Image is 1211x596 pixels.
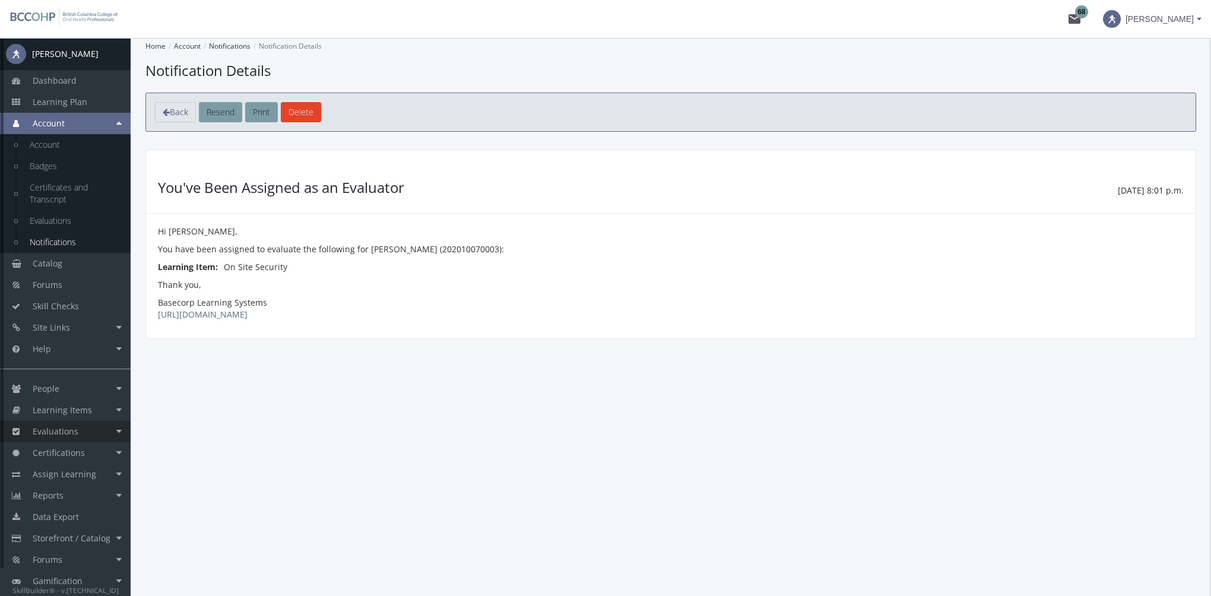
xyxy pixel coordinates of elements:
[158,243,1184,255] p: You have been assigned to evaluate the following for [PERSON_NAME] (202010070003):
[1118,186,1184,195] h5: [DATE] 8:01 p.m.
[218,261,287,279] td: On Site Security
[32,48,99,60] div: [PERSON_NAME]
[33,118,65,129] span: Account
[33,383,59,394] span: People
[33,258,62,269] span: Catalog
[1067,12,1082,26] mat-icon: mail
[12,585,119,595] small: SkillBuilder® - v.[TECHNICAL_ID]
[281,102,321,122] button: Delete
[33,532,110,544] span: Storefront / Catalog
[155,102,196,122] a: Back
[199,102,242,122] button: Resend
[33,490,64,501] span: Reports
[33,447,85,458] span: Certifications
[33,404,92,416] span: Learning Items
[145,150,1196,339] section: Notification Message
[1126,8,1194,30] span: [PERSON_NAME]
[158,309,248,320] a: [URL][DOMAIN_NAME]
[158,180,1184,195] h3: You've Been Assigned as an Evaluator
[33,468,96,480] span: Assign Learning
[251,38,322,55] li: Notification Details
[33,554,62,565] span: Forums
[33,75,77,86] span: Dashboard
[158,297,1184,321] p: Basecorp Learning Systems
[158,261,218,272] strong: Learning Item:
[209,41,251,51] a: Notifications
[33,322,70,333] span: Site Links
[18,177,131,210] a: Certificates and Transcript
[33,343,51,354] span: Help
[18,156,131,177] a: Badges
[158,226,1184,237] p: Hi [PERSON_NAME],
[170,106,188,118] span: Back
[18,232,131,253] a: Notifications
[18,134,131,156] a: Account
[33,511,79,522] span: Data Export
[145,41,166,51] a: Home
[145,93,1196,132] section: toolbar
[33,300,79,312] span: Skill Checks
[33,279,62,290] span: Forums
[245,102,278,122] button: Print
[158,279,1184,291] p: Thank you,
[33,426,78,437] span: Evaluations
[33,575,83,587] span: Gamification
[18,210,131,232] a: Evaluations
[33,96,87,107] span: Learning Plan
[145,61,1196,81] h1: Notification Details
[174,41,201,51] a: Account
